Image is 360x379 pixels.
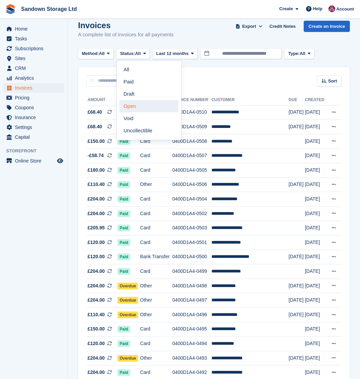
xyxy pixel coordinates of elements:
[135,50,141,57] span: All
[78,31,174,39] p: A complete list of invoices for all payments
[88,297,105,304] span: £204.00
[140,134,172,149] td: Card
[156,50,188,57] span: Last 12 months
[172,95,211,106] th: Invoice Number
[305,177,326,192] td: [DATE]
[117,152,130,159] span: Paid
[172,192,211,207] td: 0400D1A4-0504
[3,24,64,34] a: menu
[56,157,64,165] a: Preview store
[15,156,56,166] span: Online Store
[15,122,56,132] span: Settings
[117,369,130,376] span: Paid
[328,5,335,12] img: Chloe Lovelock-Brown
[300,50,305,57] span: All
[140,322,172,337] td: Card
[119,63,178,76] a: All
[305,105,326,120] td: [DATE]
[117,326,130,333] span: Paid
[289,95,305,106] th: Due
[336,6,354,13] span: Account
[117,283,138,289] span: Overdue
[3,113,64,122] a: menu
[5,4,16,14] img: stora-icon-8386f47178a22dfd0bd8f6a31ec36ba5ce8667c1dd55bd0f319d3a0aa187defe.svg
[172,206,211,221] td: 0400D1A4-0502
[3,44,64,53] a: menu
[242,23,256,30] span: Export
[3,63,64,73] a: menu
[117,253,130,260] span: Paid
[3,73,64,83] a: menu
[305,264,326,279] td: [DATE]
[289,250,305,264] td: [DATE]
[117,138,130,145] span: Paid
[172,163,211,178] td: 0400D1A4-0505
[172,177,211,192] td: 0400D1A4-0506
[140,206,172,221] td: Card
[172,105,211,120] td: 0400D1A4-0510
[117,355,138,362] span: Overdue
[140,250,172,264] td: Bank Transfer
[140,293,172,308] td: Other
[313,5,322,12] span: Help
[289,279,305,293] td: [DATE]
[82,50,99,57] span: Method:
[88,253,105,260] span: £120.00
[15,132,56,142] span: Capital
[117,210,130,217] span: Paid
[88,167,105,174] span: £180.00
[140,264,172,279] td: Card
[140,149,172,163] td: Card
[3,132,64,142] a: menu
[88,268,105,275] span: £204.00
[117,311,138,318] span: Overdue
[88,195,105,203] span: £204.00
[172,250,211,264] td: 0400D1A4-0500
[15,83,56,93] span: Invoices
[15,44,56,53] span: Subscriptions
[172,351,211,365] td: 0400D1A4-0493
[211,95,288,106] th: Customer
[119,100,178,112] a: Open
[15,113,56,122] span: Insurance
[140,235,172,250] td: Card
[140,177,172,192] td: Other
[152,48,197,59] button: Last 12 months
[305,279,326,293] td: [DATE]
[172,322,211,337] td: 0400D1A4-0495
[234,21,264,32] button: Export
[172,337,211,351] td: 0400D1A4-0494
[119,76,178,88] a: Paid
[119,112,178,125] a: Void
[117,196,130,203] span: Paid
[88,340,105,347] span: £120.00
[305,235,326,250] td: [DATE]
[86,95,117,106] th: Amount
[172,308,211,322] td: 0400D1A4-0496
[172,149,211,163] td: 0400D1A4-0507
[117,297,138,304] span: Overdue
[15,103,56,112] span: Coupons
[289,177,305,192] td: [DATE]
[305,120,326,134] td: [DATE]
[288,50,300,57] span: Type:
[172,235,211,250] td: 0400D1A4-0501
[172,279,211,293] td: 0400D1A4-0498
[289,120,305,134] td: [DATE]
[88,325,105,333] span: £150.00
[117,167,130,174] span: Paid
[3,93,64,102] a: menu
[305,192,326,207] td: [DATE]
[140,163,172,178] td: Card
[140,337,172,351] td: Card
[140,192,172,207] td: Card
[88,109,102,116] span: £68.40
[88,224,105,231] span: £205.95
[117,268,130,275] span: Paid
[305,322,326,337] td: [DATE]
[328,78,337,84] span: Sort
[88,123,102,130] span: £68.40
[99,50,105,57] span: All
[305,134,326,149] td: [DATE]
[120,50,135,57] span: Status:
